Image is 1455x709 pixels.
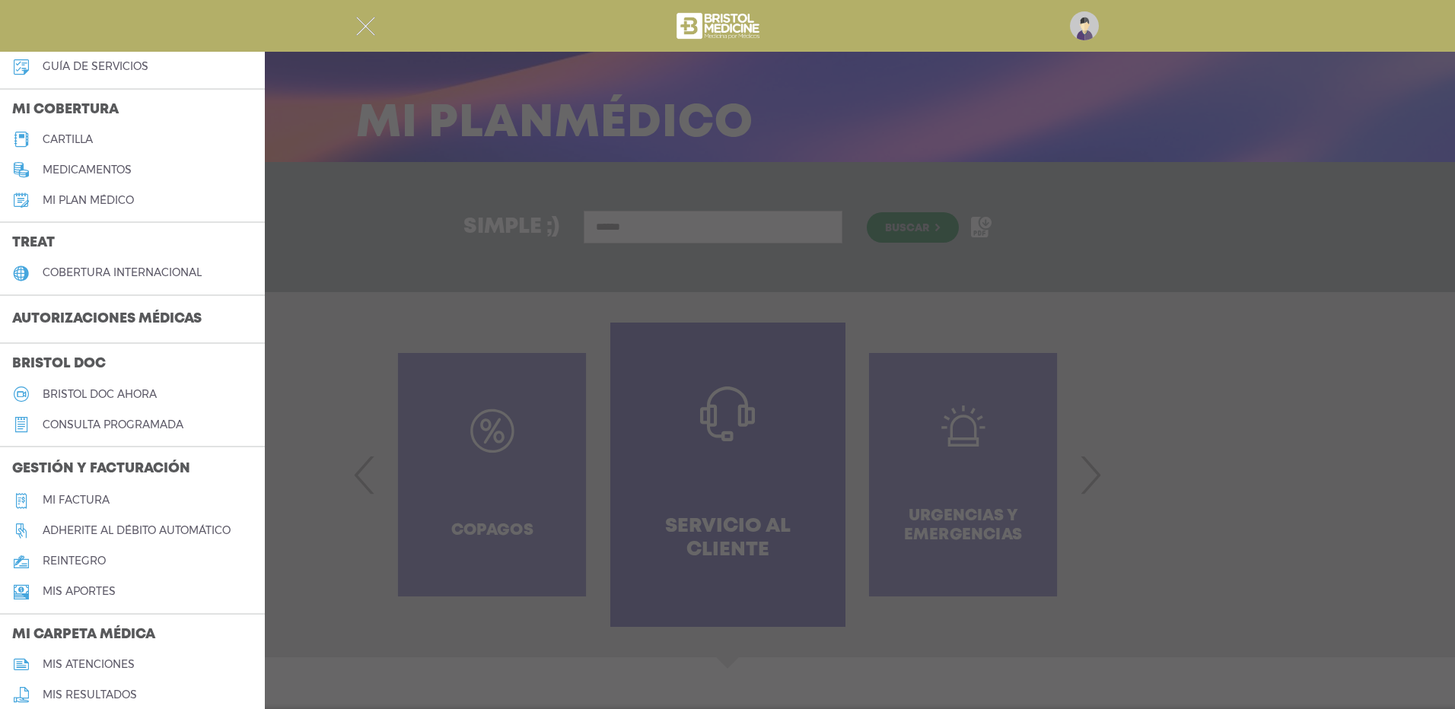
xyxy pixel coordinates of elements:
[43,555,106,568] h5: reintegro
[43,524,231,537] h5: Adherite al débito automático
[674,8,765,44] img: bristol-medicine-blanco.png
[1070,11,1099,40] img: profile-placeholder.svg
[43,658,135,671] h5: mis atenciones
[43,164,132,176] h5: medicamentos
[43,194,134,207] h5: Mi plan médico
[43,133,93,146] h5: cartilla
[43,494,110,507] h5: Mi factura
[43,418,183,431] h5: consulta programada
[43,585,116,598] h5: Mis aportes
[43,688,137,701] h5: mis resultados
[356,17,375,36] img: Cober_menu-close-white.svg
[43,388,157,401] h5: Bristol doc ahora
[43,266,202,279] h5: cobertura internacional
[43,60,148,73] h5: guía de servicios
